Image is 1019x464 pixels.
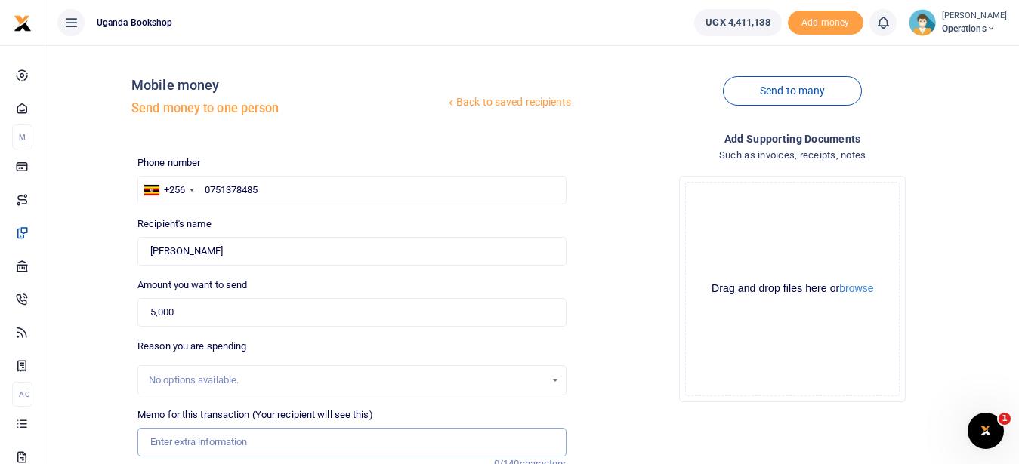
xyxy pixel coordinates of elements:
a: logo-small logo-large logo-large [14,17,32,28]
div: +256 [164,183,185,198]
label: Reason you are spending [137,339,246,354]
h5: Send money to one person [131,101,445,116]
input: Enter phone number [137,176,566,204]
li: Toup your wallet [788,11,863,35]
div: Uganda: +256 [138,177,199,204]
li: Ac [12,382,32,407]
img: logo-small [14,14,32,32]
a: UGX 4,411,138 [694,9,781,36]
label: Amount you want to send [137,278,247,293]
div: No options available. [149,373,544,388]
div: Drag and drop files here or [686,281,899,296]
iframe: Intercom live chat [968,413,1004,449]
li: Wallet ballance [688,9,787,36]
a: Back to saved recipients [445,89,573,116]
span: Operations [942,22,1007,35]
input: Loading name... [137,237,566,266]
li: M [12,124,32,149]
small: [PERSON_NAME] [942,10,1007,23]
a: Add money [788,16,863,27]
span: UGX 4,411,138 [706,15,770,30]
span: Add money [788,11,863,35]
label: Phone number [137,155,200,171]
button: browse [839,283,873,293]
span: 1 [999,413,1011,425]
input: Enter extra information [137,428,566,456]
h4: Mobile money [131,77,445,94]
div: File Uploader [679,176,906,402]
label: Recipient's name [137,217,212,232]
h4: Add supporting Documents [579,131,1007,147]
h4: Such as invoices, receipts, notes [579,147,1007,164]
label: Memo for this transaction (Your recipient will see this) [137,407,373,423]
img: profile-user [909,9,936,36]
a: profile-user [PERSON_NAME] Operations [909,9,1007,36]
input: UGX [137,298,566,327]
span: Uganda bookshop [91,16,179,29]
a: Send to many [723,76,862,106]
